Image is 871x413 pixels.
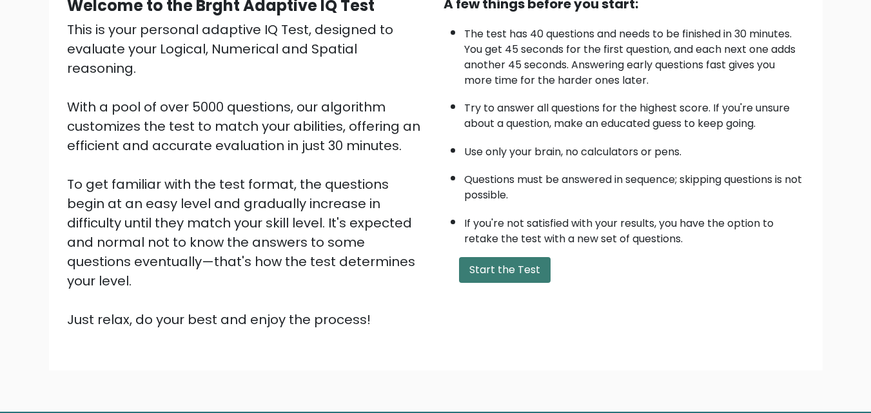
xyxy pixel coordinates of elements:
button: Start the Test [459,257,551,283]
li: Use only your brain, no calculators or pens. [464,138,805,160]
li: The test has 40 questions and needs to be finished in 30 minutes. You get 45 seconds for the firs... [464,20,805,88]
li: If you're not satisfied with your results, you have the option to retake the test with a new set ... [464,209,805,247]
div: This is your personal adaptive IQ Test, designed to evaluate your Logical, Numerical and Spatial ... [67,20,428,329]
li: Questions must be answered in sequence; skipping questions is not possible. [464,166,805,203]
li: Try to answer all questions for the highest score. If you're unsure about a question, make an edu... [464,94,805,131]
